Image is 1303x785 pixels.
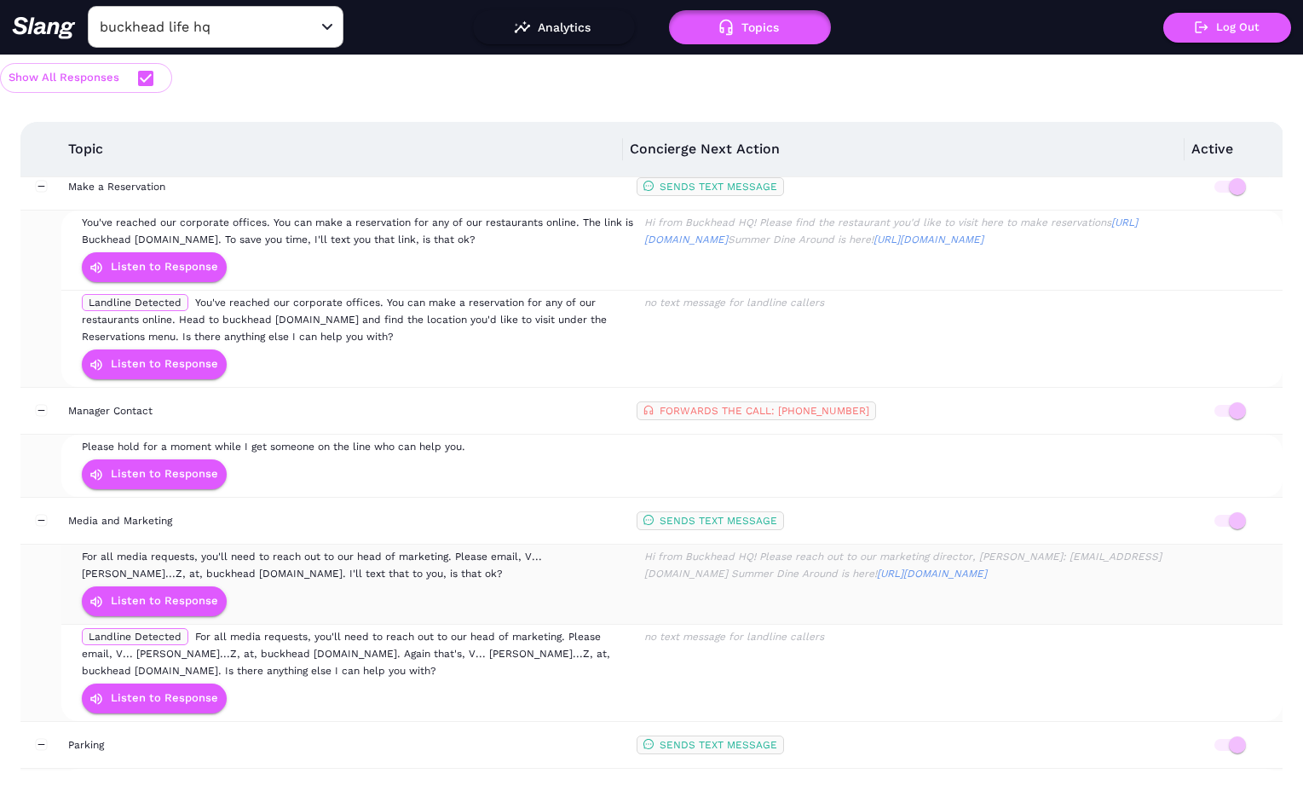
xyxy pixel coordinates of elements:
[82,216,633,245] span: You've reached our corporate offices. You can make a reservation for any of our restaurants onlin...
[660,739,777,751] span: SENDS TEXT MESSAGE
[643,402,654,419] span: customer-service
[1185,122,1270,177] th: Active
[644,297,824,309] span: no text message for landline callers
[660,181,777,193] span: SENDS TEXT MESSAGE
[35,181,47,193] button: Collapse row
[644,216,1138,245] a: [URL][DOMAIN_NAME]
[35,405,47,417] button: Collapse row
[82,459,227,489] button: Listen to Response
[642,548,1195,582] div: Hi from Buckhead HQ! Please reach out to our marketing director, [PERSON_NAME]: [EMAIL_ADDRESS][D...
[82,586,227,616] button: Listen to Response
[82,252,227,282] button: Listen to Response
[82,551,542,580] span: For all media requests, you'll need to reach out to our head of marketing. Please email, V... [PE...
[877,568,987,580] a: [URL][DOMAIN_NAME]
[473,20,635,32] a: Analytics
[644,631,824,643] span: no text message for landline callers
[623,122,1185,177] th: Concierge Next Action
[35,739,47,751] button: Collapse row
[68,178,623,195] div: Make a Reservation
[68,512,623,529] div: Media and Marketing
[82,294,188,311] span: Landline Detected
[473,10,635,44] button: Analytics
[68,402,623,419] div: Manager Contact
[317,17,337,38] button: Open
[12,16,76,39] img: 623511267c55cb56e2f2a487_logo2.png
[68,736,623,753] div: Parking
[82,628,188,645] span: Landline Detected
[660,515,777,527] span: SENDS TEXT MESSAGE
[873,234,983,245] a: [URL][DOMAIN_NAME]
[643,512,654,529] span: message
[643,736,654,753] span: message
[643,178,654,195] span: message
[660,405,869,417] span: FORWARDS THE CALL: [PHONE_NUMBER]
[82,349,227,379] button: Listen to Response
[82,441,465,453] span: Please hold for a moment while I get someone on the line who can help you.
[669,10,831,44] button: Topics
[1163,13,1291,43] button: Log Out
[61,122,623,177] th: Topic
[82,297,607,343] span: You've reached our corporate offices. You can make a reservation for any of our restaurants onlin...
[82,684,227,713] button: Listen to Response
[642,214,1195,248] div: Hi from Buckhead HQ! Please find the restaurant you'd like to visit here to make reservations Sum...
[82,631,610,677] span: For all media requests, you'll need to reach out to our head of marketing. Please email, V... [PE...
[35,515,47,527] button: Collapse row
